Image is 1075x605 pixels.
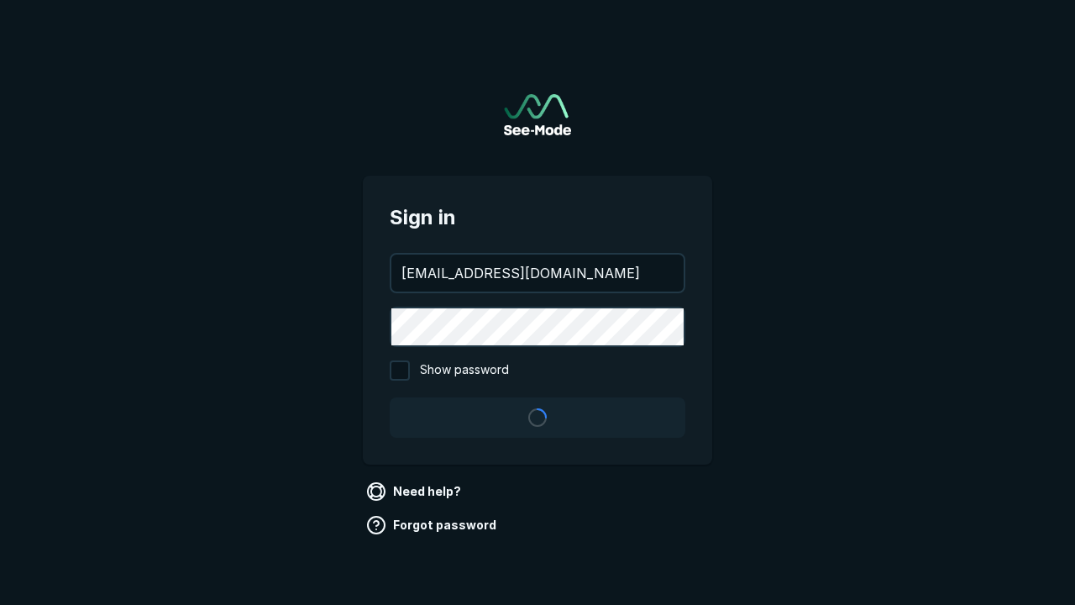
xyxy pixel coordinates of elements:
input: your@email.com [391,255,684,292]
span: Show password [420,360,509,381]
img: See-Mode Logo [504,94,571,135]
a: Forgot password [363,512,503,539]
a: Go to sign in [504,94,571,135]
span: Sign in [390,203,685,233]
a: Need help? [363,478,468,505]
